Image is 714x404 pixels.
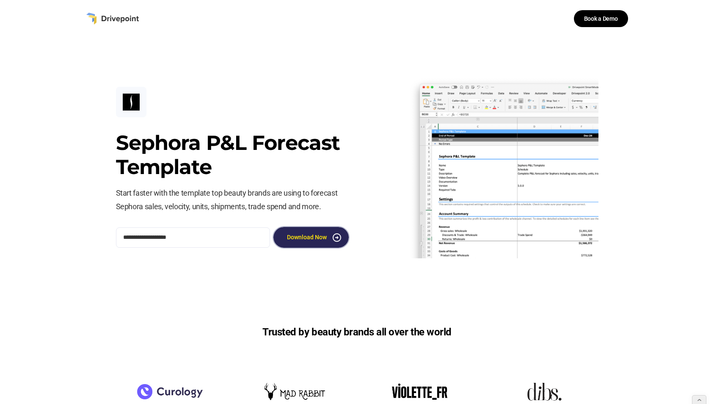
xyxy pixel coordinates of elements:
[584,14,618,24] div: Book a Demo
[574,10,628,27] a: Book a Demo
[116,186,349,213] p: Start faster with the template top beauty brands are using to forecast Sephora sales, velocity, u...
[262,324,451,340] h6: Trusted by beauty brands all over the world
[273,227,349,248] a: Download Now
[287,232,327,243] div: Download Now
[116,131,349,180] h3: Sephora P&L Forecast Template
[116,227,349,248] form: Email Form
